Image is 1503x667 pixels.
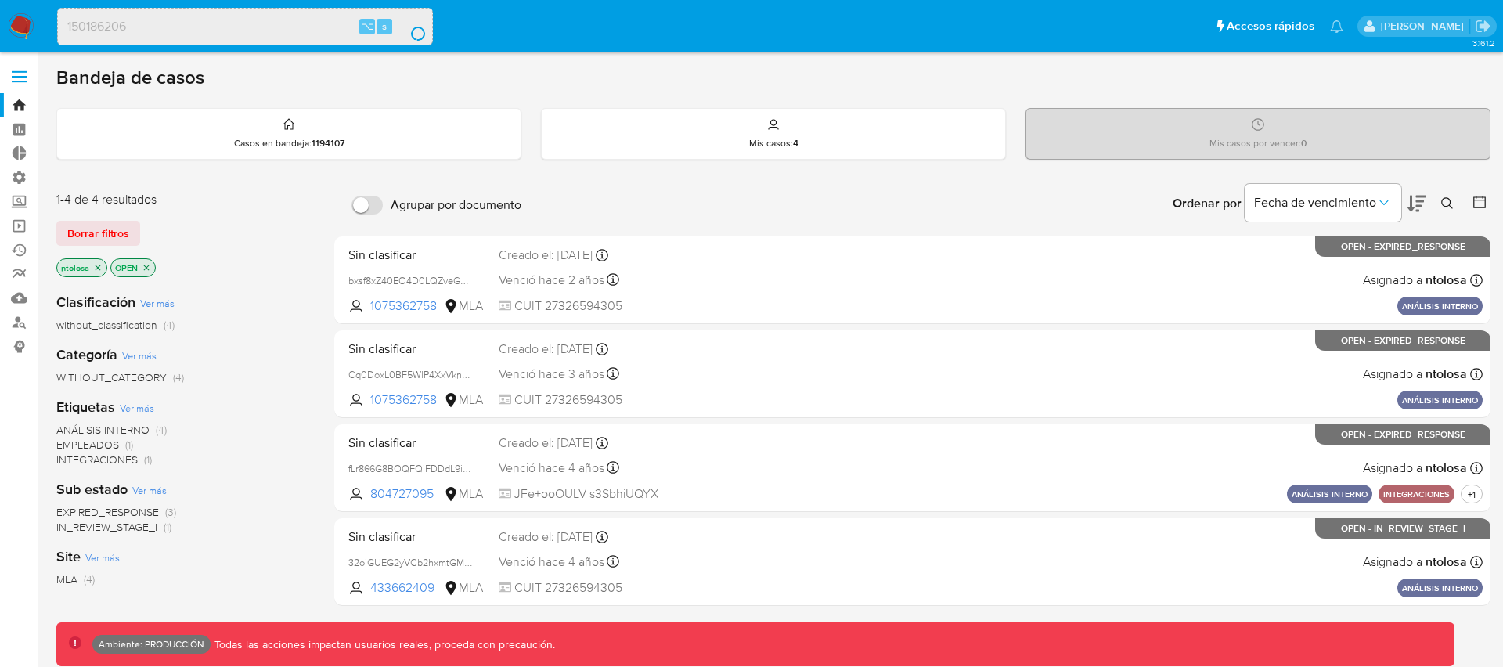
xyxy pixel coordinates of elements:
button: search-icon [395,16,427,38]
span: Accesos rápidos [1227,18,1314,34]
p: Todas las acciones impactan usuarios reales, proceda con precaución. [211,637,555,652]
a: Notificaciones [1330,20,1343,33]
span: s [382,19,387,34]
a: Salir [1475,18,1491,34]
input: Buscar usuario o caso... [58,16,432,37]
p: Ambiente: PRODUCCIÓN [99,641,204,647]
span: ⌥ [362,19,373,34]
p: nicolas.tolosa@mercadolibre.com [1381,19,1469,34]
